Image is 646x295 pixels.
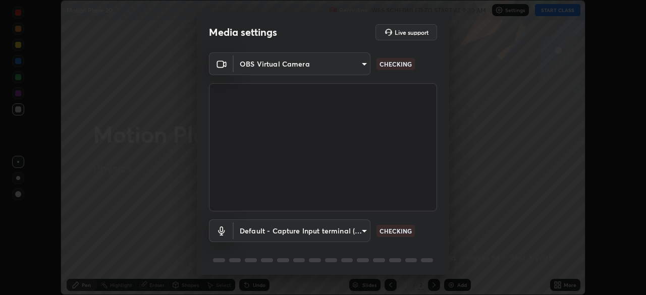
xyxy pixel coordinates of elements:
p: CHECKING [380,60,412,69]
div: OBS Virtual Camera [234,52,370,75]
p: CHECKING [380,226,412,235]
h2: Media settings [209,26,277,39]
h5: Live support [395,29,428,35]
div: OBS Virtual Camera [234,219,370,242]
